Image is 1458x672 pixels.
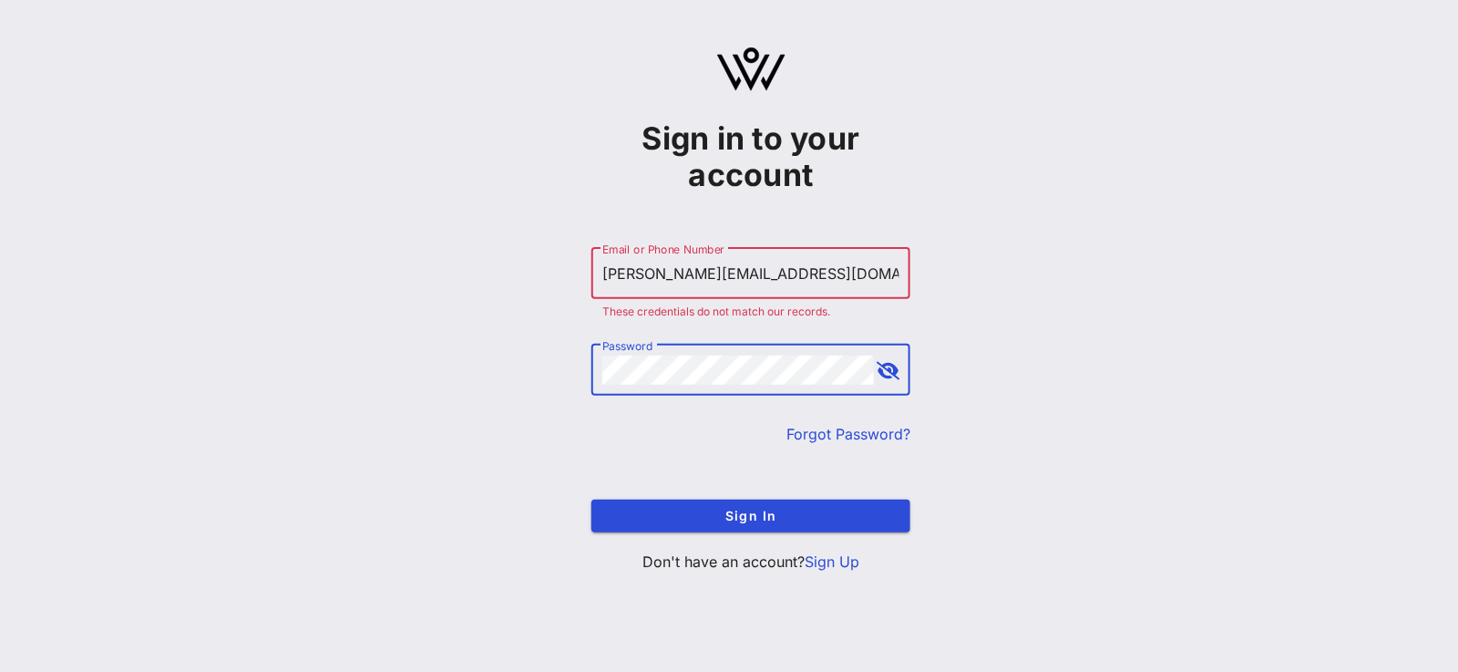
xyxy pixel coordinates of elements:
img: logo.svg [717,47,785,91]
h1: Sign in to your account [591,120,910,193]
label: Email or Phone Number [602,243,724,256]
a: Sign Up [805,553,859,571]
button: append icon [878,362,900,380]
a: Forgot Password? [786,425,910,443]
span: Sign In [606,508,896,523]
label: Password [602,339,653,353]
p: Don't have an account? [591,551,910,573]
button: Sign In [591,500,910,532]
div: These credentials do not match our records. [602,306,899,317]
